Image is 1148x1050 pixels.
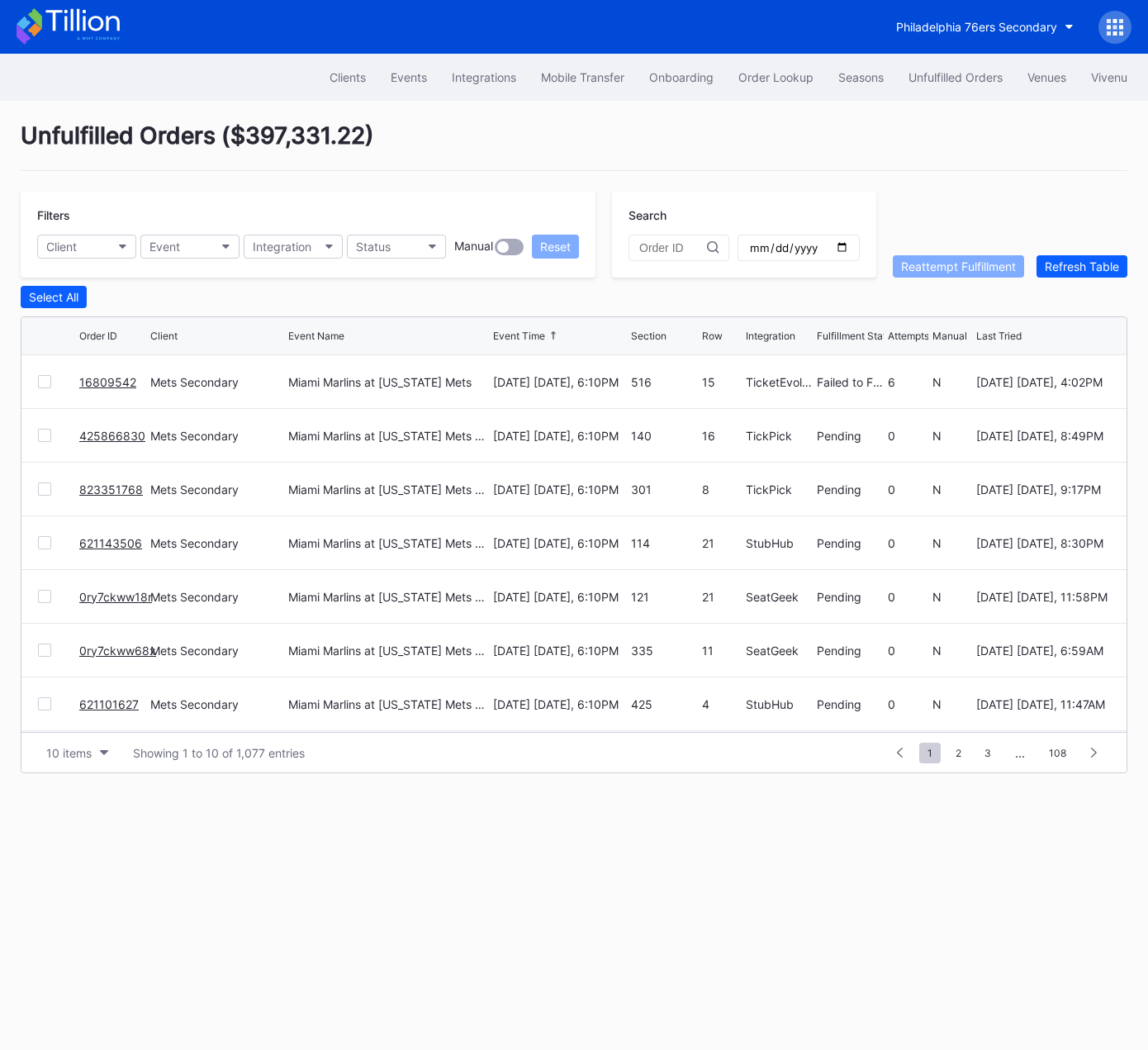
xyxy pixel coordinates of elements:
[746,697,813,711] div: StubHub
[347,235,446,259] button: Status
[702,375,742,389] div: 15
[746,590,813,604] div: SeatGeek
[888,330,929,342] div: Attempts
[288,375,472,389] div: Miami Marlins at [US_STATE] Mets
[746,644,813,658] div: SeatGeek
[150,697,284,711] div: Mets Secondary
[838,70,884,84] div: Seasons
[288,644,489,658] div: Miami Marlins at [US_STATE] Mets (Fireworks Night)
[150,536,284,550] div: Mets Secondary
[1037,255,1127,278] button: Refresh Table
[896,20,1057,34] div: Philadelphia 76ers Secondary
[79,697,139,711] a: 621101627
[378,62,439,93] button: Events
[391,70,427,84] div: Events
[46,746,92,760] div: 10 items
[726,62,826,93] a: Order Lookup
[244,235,343,259] button: Integration
[888,536,928,550] div: 0
[439,62,529,93] button: Integrations
[817,590,884,604] div: Pending
[631,429,698,443] div: 140
[649,70,714,84] div: Onboarding
[29,290,78,304] div: Select All
[79,590,152,604] a: 0ry7ckww18r
[79,429,145,443] a: 425866830
[893,255,1024,278] button: Reattempt Fulfillment
[817,375,884,389] div: Failed to Fulfill
[1045,259,1119,273] div: Refresh Table
[631,590,698,604] div: 121
[932,697,973,711] div: N
[79,644,156,658] a: 0ry7ckww68x
[817,697,884,711] div: Pending
[702,536,742,550] div: 21
[1027,70,1066,84] div: Venues
[37,208,579,222] div: Filters
[356,240,391,254] div: Status
[746,429,813,443] div: TickPick
[932,429,973,443] div: N
[150,482,284,496] div: Mets Secondary
[947,743,970,763] span: 2
[976,429,1110,443] div: [DATE] [DATE], 8:49PM
[746,536,813,550] div: StubHub
[932,482,973,496] div: N
[738,70,814,84] div: Order Lookup
[896,62,1015,93] a: Unfulfilled Orders
[888,429,928,443] div: 0
[493,375,627,389] div: [DATE] [DATE], 6:10PM
[46,240,77,254] div: Client
[541,70,624,84] div: Mobile Transfer
[976,590,1110,604] div: [DATE] [DATE], 11:58PM
[493,697,627,711] div: [DATE] [DATE], 6:10PM
[884,12,1086,42] button: Philadelphia 76ers Secondary
[888,644,928,658] div: 0
[637,62,726,93] button: Onboarding
[150,375,284,389] div: Mets Secondary
[493,590,627,604] div: [DATE] [DATE], 6:10PM
[37,235,136,259] button: Client
[21,286,87,308] button: Select All
[888,590,928,604] div: 0
[932,330,967,342] div: Manual
[1091,70,1127,84] div: Vivenu
[908,70,1003,84] div: Unfulfilled Orders
[1015,62,1079,93] button: Venues
[288,482,489,496] div: Miami Marlins at [US_STATE] Mets (Fireworks Night)
[330,70,366,84] div: Clients
[150,644,284,658] div: Mets Secondary
[631,697,698,711] div: 425
[529,62,637,93] button: Mobile Transfer
[702,429,742,443] div: 16
[21,121,1127,171] div: Unfulfilled Orders ( $397,331.22 )
[288,536,489,550] div: Miami Marlins at [US_STATE] Mets (Fireworks Night)
[932,375,973,389] div: N
[631,375,698,389] div: 516
[1079,62,1140,93] button: Vivenu
[817,482,884,496] div: Pending
[702,330,723,342] div: Row
[253,240,311,254] div: Integration
[493,330,545,342] div: Event Time
[976,743,999,763] span: 3
[826,62,896,93] button: Seasons
[493,482,627,496] div: [DATE] [DATE], 6:10PM
[629,208,860,222] div: Search
[702,482,742,496] div: 8
[631,536,698,550] div: 114
[817,330,897,342] div: Fulfillment Status
[817,429,884,443] div: Pending
[452,70,516,84] div: Integrations
[540,240,571,254] div: Reset
[746,482,813,496] div: TickPick
[79,330,117,342] div: Order ID
[976,482,1110,496] div: [DATE] [DATE], 9:17PM
[493,536,627,550] div: [DATE] [DATE], 6:10PM
[631,330,667,342] div: Section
